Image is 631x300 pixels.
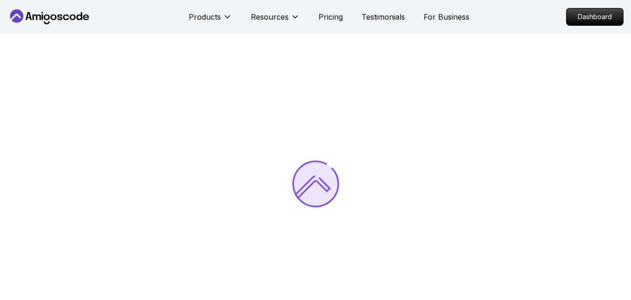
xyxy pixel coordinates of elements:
p: Products [189,11,221,22]
button: Products [189,11,232,30]
a: For Business [424,11,469,22]
p: Resources [251,11,289,22]
a: Dashboard [566,8,624,26]
a: Testimonials [362,11,405,22]
p: Dashboard [567,8,623,25]
button: Resources [251,11,300,30]
a: Pricing [319,11,343,22]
